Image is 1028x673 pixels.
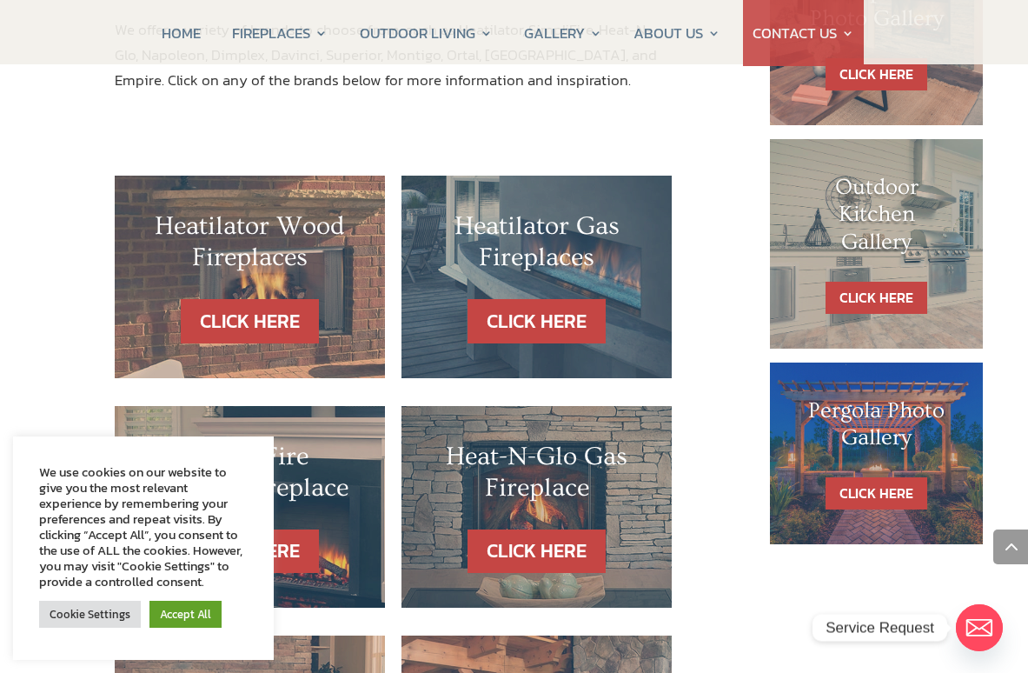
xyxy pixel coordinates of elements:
a: CLICK HERE [468,299,606,343]
a: Email [956,604,1003,651]
a: CLICK HERE [826,477,927,510]
h1: Pergola Photo Gallery [805,397,949,460]
h1: Outdoor Kitchen Gallery [805,174,949,264]
a: Accept All [149,601,222,628]
a: CLICK HERE [826,58,927,90]
a: Cookie Settings [39,601,141,628]
h2: Heat-N-Glo Gas Fireplace [436,441,637,512]
div: We use cookies on our website to give you the most relevant experience by remembering your prefer... [39,464,248,590]
h2: Heatilator Gas Fireplaces [436,210,637,282]
a: CLICK HERE [181,299,319,343]
a: CLICK HERE [468,530,606,574]
h2: Heatilator Wood Fireplaces [149,210,350,282]
a: CLICK HERE [826,282,927,314]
